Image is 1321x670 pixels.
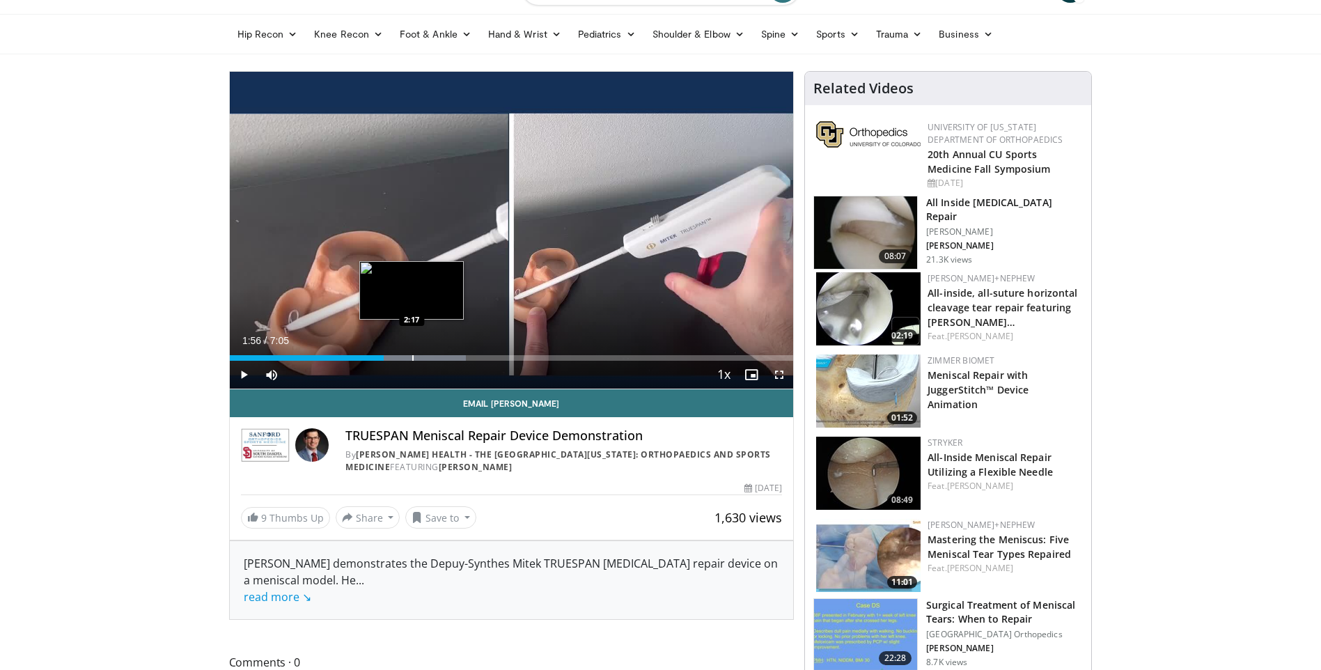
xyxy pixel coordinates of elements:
[926,598,1083,626] h3: Surgical Treatment of Meniscal Tears: When to Repair
[926,240,1083,251] p: [PERSON_NAME]
[928,286,1077,329] a: All-inside, all-suture horizontal cleavage tear repair featuring [PERSON_NAME]…
[258,361,286,389] button: Mute
[439,461,513,473] a: [PERSON_NAME]
[244,555,780,605] div: [PERSON_NAME] demonstrates the Depuy-Synthes Mitek TRUESPAN [MEDICAL_DATA] repair device on a men...
[265,335,267,346] span: /
[926,254,972,265] p: 21.3K views
[928,272,1035,284] a: [PERSON_NAME]+Nephew
[814,196,917,269] img: heCDP4pTuni5z6vX4xMDoxOjA4MTsiGN.150x105_q85_crop-smart_upscale.jpg
[816,355,921,428] a: 01:52
[816,519,921,592] a: 11:01
[928,368,1029,411] a: Meniscal Repair with JuggerStitch™ Device Animation
[928,177,1080,189] div: [DATE]
[345,428,782,444] h4: TRUESPAN Meniscal Repair Device Demonstration
[947,562,1013,574] a: [PERSON_NAME]
[391,20,480,48] a: Foot & Ankle
[230,389,794,417] a: Email [PERSON_NAME]
[261,511,267,524] span: 9
[926,226,1083,237] p: [PERSON_NAME]
[926,196,1083,224] h3: All Inside [MEDICAL_DATA] Repair
[928,533,1071,561] a: Mastering the Meniscus: Five Meniscal Tear Types Repaired
[480,20,570,48] a: Hand & Wrist
[887,329,917,342] span: 02:19
[244,589,311,605] a: read more ↘
[813,196,1083,270] a: 08:07 All Inside [MEDICAL_DATA] Repair [PERSON_NAME] [PERSON_NAME] 21.3K views
[644,20,753,48] a: Shoulder & Elbow
[928,480,1080,492] div: Feat.
[928,519,1035,531] a: [PERSON_NAME]+Nephew
[336,506,400,529] button: Share
[816,272,921,345] img: 173c071b-399e-4fbc-8156-5fdd8d6e2d0e.150x105_q85_crop-smart_upscale.jpg
[928,355,994,366] a: Zimmer Biomet
[930,20,1001,48] a: Business
[345,449,782,474] div: By FEATURING
[887,412,917,424] span: 01:52
[816,437,921,510] a: 08:49
[947,480,1013,492] a: [PERSON_NAME]
[244,572,364,605] span: ...
[887,494,917,506] span: 08:49
[816,121,921,148] img: 355603a8-37da-49b6-856f-e00d7e9307d3.png.150x105_q85_autocrop_double_scale_upscale_version-0.2.png
[816,437,921,510] img: 1c2750b8-5e5e-4220-9de8-d61e1844207f.150x105_q85_crop-smart_upscale.jpg
[928,330,1080,343] div: Feat.
[230,361,258,389] button: Play
[753,20,808,48] a: Spine
[405,506,476,529] button: Save to
[887,576,917,589] span: 11:01
[926,657,967,668] p: 8.7K views
[345,449,771,473] a: [PERSON_NAME] Health - The [GEOGRAPHIC_DATA][US_STATE]: Orthopaedics and Sports Medicine
[242,335,261,346] span: 1:56
[928,451,1053,478] a: All-Inside Meniscal Repair Utilizing a Flexible Needle
[241,428,290,462] img: Sanford Health - The University of South Dakota School of Medicine: Orthopaedics and Sports Medicine
[229,20,306,48] a: Hip Recon
[295,428,329,462] img: Avatar
[359,261,464,320] img: image.jpeg
[744,482,782,494] div: [DATE]
[928,437,962,449] a: Stryker
[879,651,912,665] span: 22:28
[230,72,794,389] video-js: Video Player
[230,355,794,361] div: Progress Bar
[816,355,921,428] img: 50c219b3-c08f-4b6c-9bf8-c5ca6333d247.150x105_q85_crop-smart_upscale.jpg
[306,20,391,48] a: Knee Recon
[816,519,921,592] img: 44c00b1e-3a75-4e34-bb5c-37c6caafe70b.150x105_q85_crop-smart_upscale.jpg
[816,272,921,345] a: 02:19
[928,121,1063,146] a: University of [US_STATE] Department of Orthopaedics
[714,509,782,526] span: 1,630 views
[710,361,737,389] button: Playback Rate
[928,148,1050,176] a: 20th Annual CU Sports Medicine Fall Symposium
[241,507,330,529] a: 9 Thumbs Up
[947,330,1013,342] a: [PERSON_NAME]
[813,80,914,97] h4: Related Videos
[926,629,1083,640] p: [GEOGRAPHIC_DATA] Orthopedics
[765,361,793,389] button: Fullscreen
[879,249,912,263] span: 08:07
[808,20,868,48] a: Sports
[928,562,1080,575] div: Feat.
[570,20,644,48] a: Pediatrics
[868,20,931,48] a: Trauma
[270,335,289,346] span: 7:05
[926,643,1083,654] p: [PERSON_NAME]
[737,361,765,389] button: Enable picture-in-picture mode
